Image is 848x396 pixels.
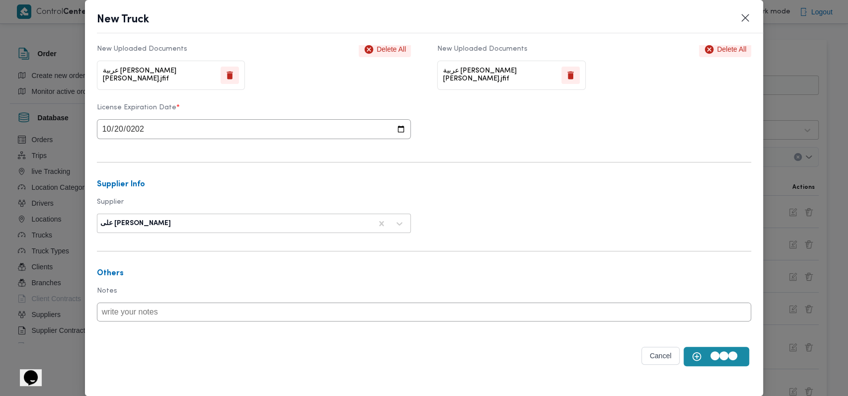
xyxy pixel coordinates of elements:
label: License Expiration Date [97,104,411,119]
header: New Truck [97,12,775,33]
h3: Supplier Info [97,180,752,189]
div: على [PERSON_NAME] [100,220,171,228]
h3: Others [97,269,752,278]
button: Cancel [641,347,680,365]
label: New Uploaded Documents [437,45,528,53]
label: Notes [97,287,752,303]
button: Delete All [359,42,411,57]
button: Closes this modal window [739,12,751,24]
div: عربية [PERSON_NAME] [PERSON_NAME].jfif [97,61,245,90]
input: write your notes [97,303,752,321]
div: عربية [PERSON_NAME] [PERSON_NAME].jfif [437,61,586,90]
label: New Uploaded Documents [97,45,187,53]
label: Supplier [97,198,411,214]
input: DD/MM/YYY [97,119,411,139]
button: Delete All [699,42,751,57]
iframe: chat widget [10,356,42,386]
